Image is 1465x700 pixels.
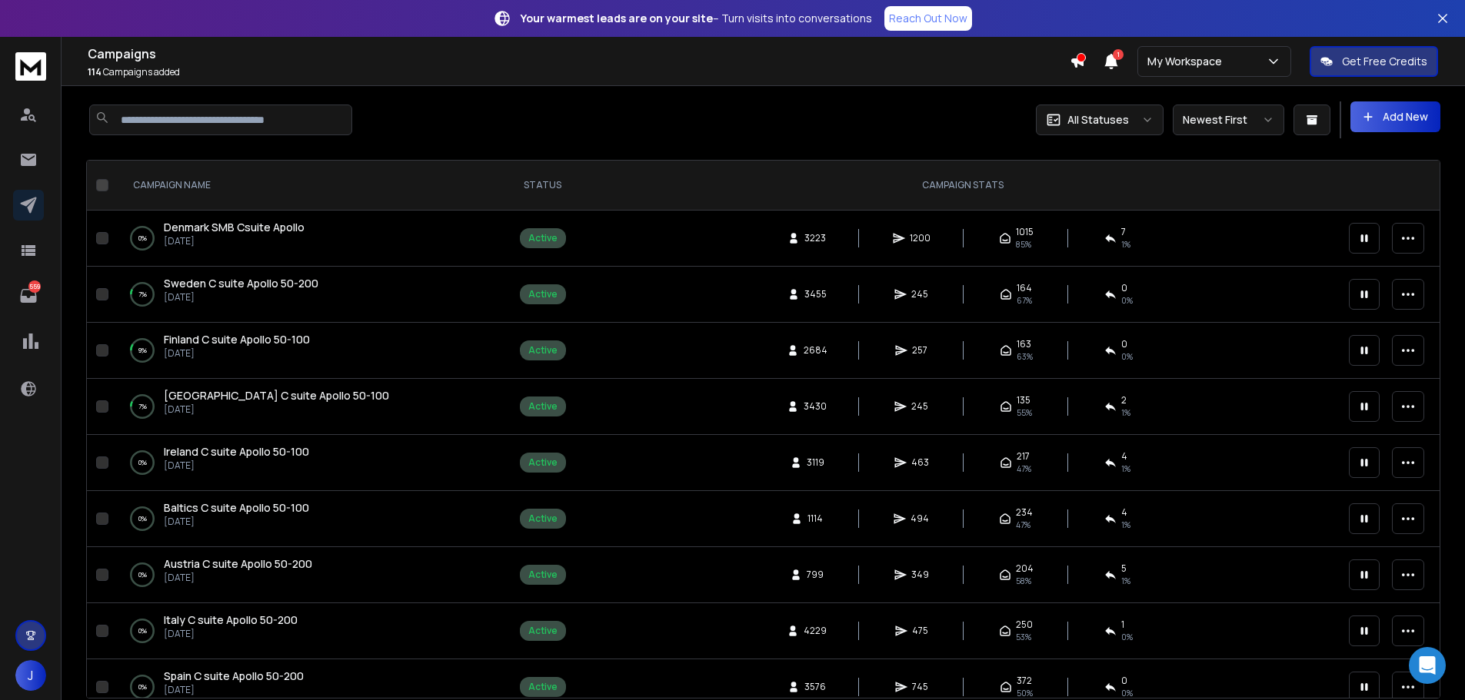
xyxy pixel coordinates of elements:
span: [GEOGRAPHIC_DATA] C suite Apollo 50-100 [164,388,389,403]
div: Active [528,400,558,413]
span: 1 % [1121,238,1130,250]
span: 0 % [1121,350,1133,363]
span: Baltics C suite Apollo 50-100 [164,500,309,515]
span: 3455 [804,288,827,300]
td: 0%Austria C suite Apollo 50-200[DATE] [115,547,499,603]
p: Campaigns added [88,66,1070,78]
span: 3119 [807,456,824,469]
span: 2684 [804,344,827,357]
span: 0 % [1121,687,1133,699]
span: 494 [911,513,929,525]
a: Ireland C suite Apollo 50-100 [164,444,309,459]
span: 1 % [1121,519,1130,531]
p: 0 % [138,623,147,639]
span: 0 [1121,675,1127,687]
span: 1 % [1121,406,1130,419]
span: 245 [911,288,928,300]
span: 7 [1121,226,1126,238]
span: 5 [1121,562,1127,575]
span: 4229 [804,625,827,637]
span: 745 [912,681,928,693]
span: 4 [1121,450,1127,463]
p: 0 % [138,231,147,246]
p: 0 % [138,567,147,582]
p: [DATE] [164,347,310,360]
span: 58 % [1016,575,1031,587]
td: 9%Finland C suite Apollo 50-100[DATE] [115,323,499,379]
th: CAMPAIGN NAME [115,161,499,211]
span: 67 % [1017,294,1032,307]
a: Reach Out Now [884,6,972,31]
p: [DATE] [164,572,312,584]
p: [DATE] [164,235,305,247]
div: Active [528,456,558,469]
p: 559 [28,280,41,293]
span: 475 [912,625,928,637]
p: 9 % [138,343,147,358]
span: 1114 [807,513,823,525]
span: 3223 [804,232,826,244]
span: 0 % [1121,631,1133,643]
span: 50 % [1017,687,1033,699]
td: 0%Ireland C suite Apollo 50-100[DATE] [115,435,499,491]
div: Active [528,232,558,244]
button: J [15,660,46,691]
button: Add New [1350,101,1440,132]
h1: Campaigns [88,45,1070,63]
span: 0 % [1121,294,1133,307]
span: 2 [1121,394,1127,406]
span: Austria C suite Apollo 50-200 [164,556,312,571]
strong: Your warmest leads are on your site [521,11,713,25]
span: 250 [1016,619,1033,631]
span: 47 % [1017,463,1031,475]
div: Open Intercom Messenger [1409,647,1446,684]
p: 0 % [138,511,147,526]
span: Ireland C suite Apollo 50-100 [164,444,309,459]
span: 1 [1113,49,1124,60]
p: [DATE] [164,628,298,640]
span: 163 [1017,338,1031,350]
span: 53 % [1016,631,1031,643]
th: STATUS [499,161,586,211]
div: Active [528,513,558,525]
a: Finland C suite Apollo 50-100 [164,332,310,347]
span: 0 [1121,338,1127,350]
div: Active [528,625,558,637]
span: 47 % [1016,519,1030,531]
span: 245 [911,400,928,413]
span: 1 % [1121,575,1130,587]
span: 1200 [910,232,931,244]
a: [GEOGRAPHIC_DATA] C suite Apollo 50-100 [164,388,389,403]
span: 1 [1121,619,1124,631]
a: Denmark SMB Csuite Apollo [164,220,305,235]
p: [DATE] [164,291,318,304]
td: 7%Sweden C suite Apollo 50-200[DATE] [115,267,499,323]
a: Baltics C suite Apollo 50-100 [164,500,309,516]
span: Spain C suite Apollo 50-200 [164,668,304,683]
a: Austria C suite Apollo 50-200 [164,556,312,572]
span: 349 [911,569,929,581]
p: [DATE] [164,459,309,472]
span: 135 [1017,394,1030,406]
span: 257 [912,344,927,357]
p: My Workspace [1147,54,1228,69]
span: 217 [1017,450,1030,463]
button: Get Free Credits [1310,46,1438,77]
a: Sweden C suite Apollo 50-200 [164,276,318,291]
p: Get Free Credits [1342,54,1427,69]
p: – Turn visits into conversations [521,11,872,26]
td: 7%[GEOGRAPHIC_DATA] C suite Apollo 50-100[DATE] [115,379,499,435]
th: CAMPAIGN STATS [586,161,1340,211]
p: [DATE] [164,684,304,696]
span: 3576 [804,681,826,693]
div: Active [528,569,558,581]
span: 204 [1016,562,1034,575]
img: logo [15,52,46,81]
span: Denmark SMB Csuite Apollo [164,220,305,234]
p: 7 % [138,287,147,302]
p: 7 % [138,399,147,414]
a: Italy C suite Apollo 50-200 [164,612,298,628]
